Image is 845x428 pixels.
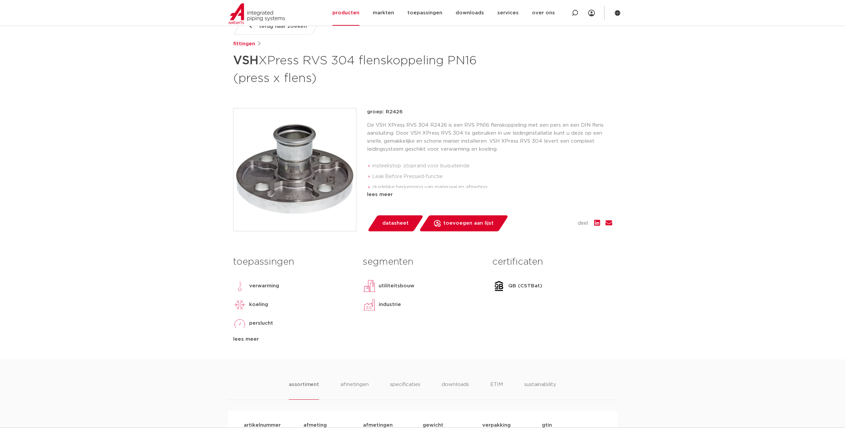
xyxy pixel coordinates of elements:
[233,55,258,67] strong: VSH
[233,317,246,330] img: perslucht
[259,21,307,32] span: terug naar zoeken
[508,282,542,290] p: QB (CSTBat)
[372,161,612,171] li: insteekstop: stoprand voor buisuiteinde
[442,381,469,400] li: downloads
[289,381,319,400] li: assortiment
[363,279,376,293] img: utiliteitsbouw
[379,282,414,290] p: utiliteitsbouw
[367,108,612,116] p: groep: R2426
[233,40,255,48] a: fittingen
[490,381,503,400] li: ETIM
[372,182,612,193] li: duidelijke herkenning van materiaal en afmeting
[367,121,612,153] p: De VSH XPress RVS 304 R2426 is een RVS PN16 flenskoppeling met een pers en een DIN flens aansluit...
[233,279,246,293] img: verwarming
[233,108,356,231] img: Product Image for VSH XPress RVS 304 flenskoppeling PN16 (press x flens)
[249,282,279,290] p: verwarming
[340,381,369,400] li: afmetingen
[363,298,376,311] img: industrie
[233,335,353,343] div: lees meer
[367,191,612,199] div: lees meer
[390,381,420,400] li: specificaties
[443,218,494,229] span: toevoegen aan lijst
[382,218,409,229] span: datasheet
[233,18,322,35] a: terug naar zoeken
[578,219,589,227] span: deel:
[363,255,482,269] h3: segmenten
[233,51,483,87] h1: XPress RVS 304 flenskoppeling PN16 (press x flens)
[524,381,556,400] li: sustainability
[492,279,506,293] img: QB (CSTBat)
[492,255,612,269] h3: certificaten
[233,255,353,269] h3: toepassingen
[372,171,612,182] li: Leak Before Pressed-functie
[367,215,424,231] a: datasheet
[249,319,273,327] p: perslucht
[249,301,268,309] p: koeling
[379,301,401,309] p: industrie
[233,298,246,311] img: koeling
